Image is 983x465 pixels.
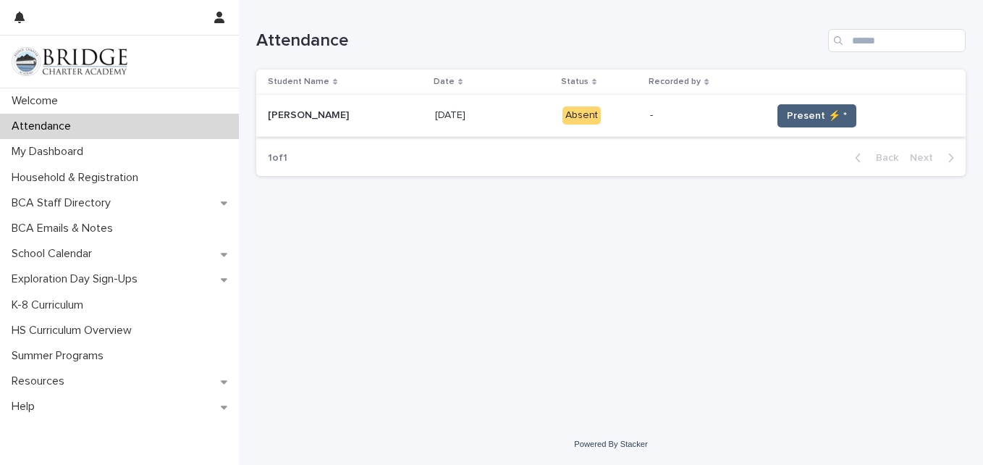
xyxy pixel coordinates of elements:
[649,74,701,90] p: Recorded by
[6,222,125,235] p: BCA Emails & Notes
[6,272,149,286] p: Exploration Day Sign-Ups
[867,153,898,163] span: Back
[6,374,76,388] p: Resources
[777,104,856,127] button: Present ⚡ *
[256,95,966,137] tr: [PERSON_NAME][PERSON_NAME] [DATE][DATE] Absent-Present ⚡ *
[12,47,127,76] img: V1C1m3IdTEidaUdm9Hs0
[6,120,83,133] p: Attendance
[6,94,69,108] p: Welcome
[256,141,299,176] p: 1 of 1
[268,106,352,122] p: [PERSON_NAME]
[6,196,122,210] p: BCA Staff Directory
[843,151,904,164] button: Back
[6,349,115,363] p: Summer Programs
[6,145,95,159] p: My Dashboard
[910,153,942,163] span: Next
[6,324,143,338] p: HS Curriculum Overview
[561,74,588,90] p: Status
[574,440,647,448] a: Powered By Stacker
[6,171,150,185] p: Household & Registration
[828,29,966,52] input: Search
[6,247,104,261] p: School Calendar
[787,109,847,123] span: Present ⚡ *
[904,151,966,164] button: Next
[6,400,46,414] p: Help
[256,30,822,51] h1: Attendance
[268,74,329,90] p: Student Name
[562,106,601,125] div: Absent
[435,106,468,122] p: [DATE]
[650,109,760,122] p: -
[434,74,455,90] p: Date
[6,298,95,312] p: K-8 Curriculum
